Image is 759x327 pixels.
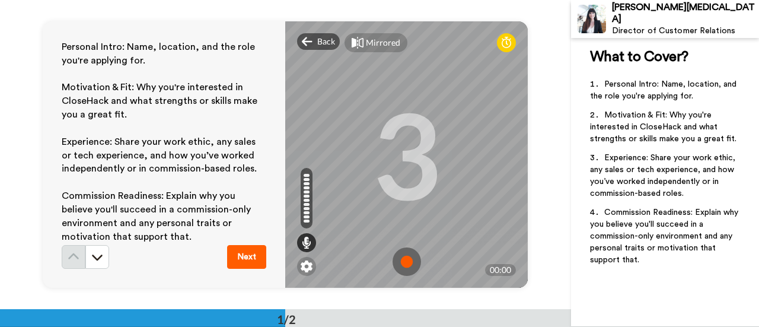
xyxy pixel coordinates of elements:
div: 3 [372,110,441,199]
span: Motivation & Fit: Why you're interested in CloseHack and what strengths or skills make you a grea... [590,111,736,143]
span: Motivation & Fit: Why you're interested in CloseHack and what strengths or skills make you a grea... [62,82,260,119]
span: Back [317,36,335,47]
span: What to Cover? [590,50,688,64]
span: Personal Intro: Name, location, and the role you're applying for. [62,42,257,65]
div: Mirrored [366,37,400,49]
img: Profile Image [578,5,606,33]
span: Commission Readiness: Explain why you believe you'll succeed in a commission-only environment and... [590,208,741,264]
span: Experience: Share your work ethic, any sales or tech experience, and how you’ve worked independen... [590,154,738,198]
div: Back [297,33,340,50]
span: Experience: Share your work ethic, any sales or tech experience, and how you’ve worked independen... [62,137,258,174]
img: ic_gear.svg [301,261,312,272]
span: Personal Intro: Name, location, and the role you're applying for. [590,80,739,100]
button: Next [227,245,266,269]
span: Commission Readiness: Explain why you believe you'll succeed in a commission-only environment and... [62,191,253,242]
div: [PERSON_NAME][MEDICAL_DATA] [612,2,758,24]
div: Director of Customer Relations [612,26,758,36]
div: 00:00 [485,264,516,276]
img: ic_record_start.svg [393,247,421,276]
